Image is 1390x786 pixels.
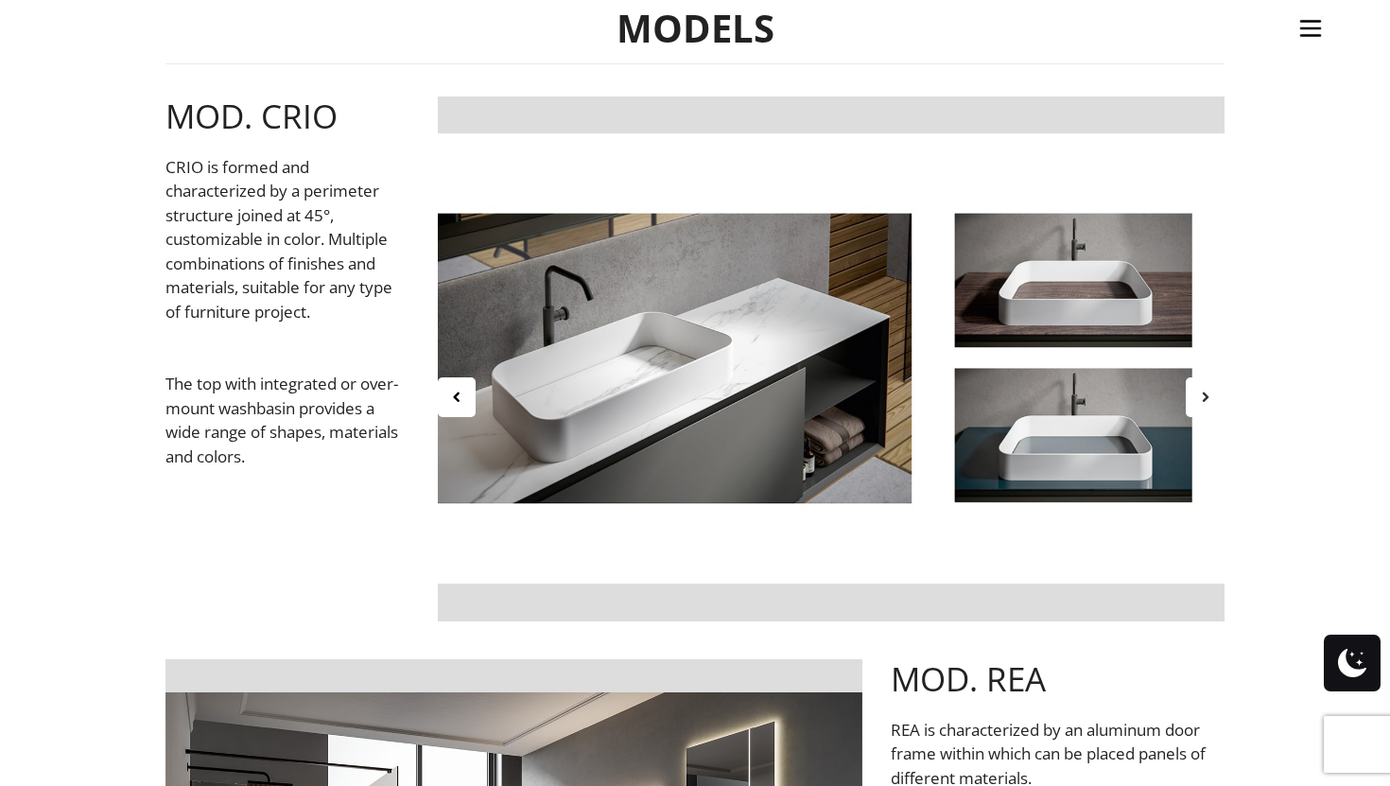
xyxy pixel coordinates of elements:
[165,156,392,323] span: CRIO is formed and characterized by a perimeter structure joined at 45°, customizable in color. M...
[165,373,398,467] span: The top with integrated or over-mount washbasin provides a wide range of shapes, materials and co...
[165,94,338,138] span: MOD. CRIO
[891,656,1046,701] span: MOD. REA
[1296,14,1325,43] img: burger-menu-svgrepo-com-30x30.jpg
